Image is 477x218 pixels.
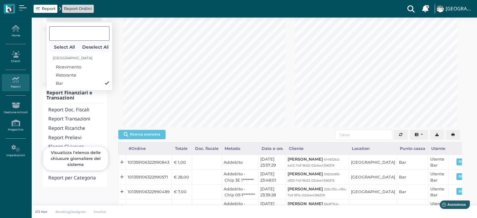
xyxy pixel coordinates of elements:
td: Bar [397,184,428,199]
input: Cerca [335,130,392,140]
td: € 7,00 [172,184,192,199]
p: I/O Net [35,209,48,214]
b: [PERSON_NAME] [288,172,323,176]
b: [PERSON_NAME] [288,157,323,162]
button: Deselect All [79,42,109,52]
b: [PERSON_NAME] [288,201,323,206]
td: Bar [397,155,428,170]
div: Totale [172,143,192,155]
td: € 1,00 [172,155,192,170]
a: Gestione Articoli [2,99,29,117]
td: Addebito [222,155,258,170]
span: Ricevimento [56,64,81,70]
span: Report [42,6,56,12]
div: Colonne [410,130,430,140]
small: 235c1f3c-cf5b-11ef-9f1b-02dee4366319 [288,187,347,197]
td: [GEOGRAPHIC_DATA] [349,170,397,184]
td: Utente Bar [428,155,449,170]
img: ... [437,5,443,12]
td: 101359106322990571 [126,170,172,184]
h4: Report Transazioni [48,116,103,122]
a: Home [2,23,29,40]
a: Impostazioni [2,142,29,160]
button: Export [430,130,444,140]
h4: Report Ricariche [48,126,103,131]
div: Location [349,143,397,155]
button: Select All [49,42,79,52]
td: 101359106322990489 [126,184,172,199]
small: 5920b8f0-df29-11ef-9b52-02dee4366319 [288,172,341,182]
span: Bar [56,80,63,86]
a: ... [GEOGRAPHIC_DATA] [436,1,473,16]
a: Invoice [90,209,110,214]
h4: Report per Categoria [48,175,103,181]
a: Report [2,74,29,91]
span: Ristorante [56,72,76,78]
a: Magazzino [2,117,29,134]
h4: Report Prelievi [48,135,103,141]
td: 101359106322990843 [126,155,172,170]
button: Aggiorna [394,130,408,140]
td: Utente Bar [428,199,449,214]
td: € 2,50 [172,199,192,214]
td: [DATE] 23:39:28 [258,184,286,199]
td: € 28,00 [172,170,192,184]
td: [DATE] 23:57:29 [258,155,286,170]
div: Doc. fiscale [192,143,221,155]
td: [GEOGRAPHIC_DATA] [349,184,397,199]
td: Bar [397,170,428,184]
a: Report Ordini [64,6,92,12]
div: Visualizza l'elenco delle chiusure giornaliere del sistema [43,146,108,170]
b: Report Finanziari e Transazioni [46,89,92,101]
a: Clienti [2,48,29,66]
td: [DATE] 23:48:01 [258,170,286,184]
input: Search [49,26,109,41]
h4: Report Doc. Fiscali [48,107,103,113]
iframe: Help widget launcher [432,199,472,213]
td: Bar [397,199,428,214]
div: Data e ora [258,143,286,155]
div: Cliente [286,143,349,155]
div: Punto cassa [397,143,428,155]
span: Assistenza [19,5,41,10]
a: BookingDesigner [51,209,90,214]
td: [GEOGRAPHIC_DATA] [349,199,397,214]
button: Ricerca avanzata [118,130,166,139]
h4: [GEOGRAPHIC_DATA] [446,6,473,12]
td: 101359106322990352 [126,199,172,214]
td: [DATE] 23:36:46 [258,199,286,214]
span: [GEOGRAPHIC_DATA] [53,56,93,61]
div: #Ordine [126,143,172,155]
button: Columns [410,130,428,140]
td: Utente Bar [428,184,449,199]
div: Utente [428,143,449,155]
b: [PERSON_NAME] [288,187,323,191]
div: Metodo [222,143,258,155]
a: Report [36,6,56,12]
td: Utente Bar [428,170,449,184]
td: [GEOGRAPHIC_DATA] [349,155,397,170]
img: logo [6,5,13,13]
